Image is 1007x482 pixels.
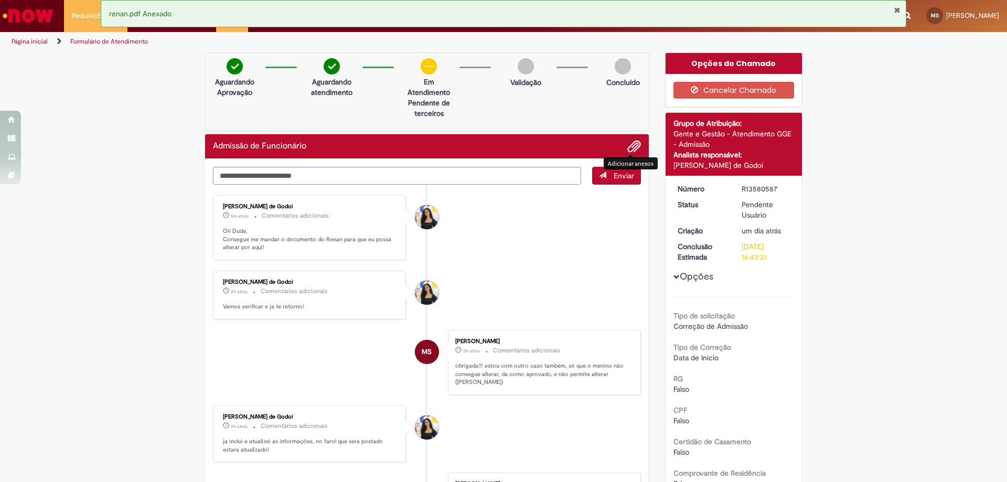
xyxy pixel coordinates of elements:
[606,77,640,88] p: Concluído
[673,342,731,352] b: Tipo de Correção
[223,227,398,252] p: Oii Duda, Consegue me mandar o documento do Renan para que eu possa alterar por aqui!
[894,6,901,14] button: Fechar Notificação
[614,171,634,180] span: Enviar
[421,58,437,74] img: circle-minus.png
[673,353,719,362] span: Data de Início
[231,288,248,295] span: 2h atrás
[415,340,439,364] div: Maria Eduarda Lopes Sobroza
[455,362,630,387] p: obrigada!!! estou com outro caso também, só que o menino não consegue alterar, da como aprovado, ...
[231,288,248,295] time: 01/10/2025 11:47:51
[666,53,802,74] div: Opções do Chamado
[510,77,541,88] p: Validação
[673,437,751,446] b: Certidão de Casamento
[415,205,439,229] div: Ana Santos de Godoi
[72,10,109,21] span: Requisições
[261,422,328,431] small: Comentários adicionais
[493,346,560,355] small: Comentários adicionais
[673,374,683,383] b: RG
[627,140,641,153] button: Adicionar anexos
[262,211,329,220] small: Comentários adicionais
[70,37,148,46] a: Formulário de Atendimento
[673,118,795,128] div: Grupo de Atribuição:
[231,423,248,430] time: 01/10/2025 11:40:28
[209,77,260,98] p: Aguardando Aprovação
[673,160,795,170] div: [PERSON_NAME] de Godoi
[12,37,48,46] a: Página inicial
[213,142,306,151] h2: Admissão de Funcionário Histórico de tíquete
[742,226,781,235] time: 30/09/2025 10:44:40
[673,384,689,394] span: Falso
[673,405,687,415] b: CPF
[463,348,480,354] span: 2h atrás
[324,58,340,74] img: check-circle-green.png
[670,184,734,194] dt: Número
[670,241,734,262] dt: Conclusão Estimada
[403,77,454,98] p: Em Atendimento
[673,149,795,160] div: Analista responsável:
[670,199,734,210] dt: Status
[422,339,432,365] span: MS
[592,167,641,185] button: Enviar
[415,415,439,440] div: undefined Online
[673,82,795,99] button: Cancelar Chamado
[673,128,795,149] div: Gente e Gestão - Atendimento GGE - Admissão
[109,9,172,18] span: renan.pdf Anexado
[213,167,581,185] textarea: Digite sua mensagem aqui...
[403,98,454,119] p: Pendente de terceiros
[223,303,398,311] p: Vamos verificar e ja te retorno!
[223,437,398,454] p: ja inclui e atualizei as informações, no farol que sera postado estara atualizado!
[223,203,398,210] div: [PERSON_NAME] de Godoi
[742,226,790,236] div: 30/09/2025 10:44:40
[415,281,439,305] div: undefined Online
[742,226,781,235] span: um dia atrás
[231,213,249,219] time: 01/10/2025 13:49:13
[227,58,243,74] img: check-circle-green.png
[670,226,734,236] dt: Criação
[463,348,480,354] time: 01/10/2025 11:44:04
[673,468,766,478] b: Comprovante de Residência
[673,311,735,320] b: Tipo de solicitação
[223,414,398,420] div: [PERSON_NAME] de Godoi
[673,416,689,425] span: Falso
[931,12,939,19] span: MS
[673,322,748,331] span: Correção de Admissão
[223,279,398,285] div: [PERSON_NAME] de Godoi
[946,11,999,20] span: [PERSON_NAME]
[742,241,790,262] div: [DATE] 16:43:31
[261,287,328,296] small: Comentários adicionais
[742,199,790,220] div: Pendente Usuário
[8,32,663,51] ul: Trilhas de página
[518,58,534,74] img: img-circle-grey.png
[306,77,357,98] p: Aguardando atendimento
[1,5,55,26] img: ServiceNow
[673,447,689,457] span: Falso
[231,213,249,219] span: 5m atrás
[231,423,248,430] span: 2h atrás
[604,157,658,169] div: Adicionar anexos
[615,58,631,74] img: img-circle-grey.png
[742,184,790,194] div: R13580587
[455,338,630,345] div: [PERSON_NAME]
